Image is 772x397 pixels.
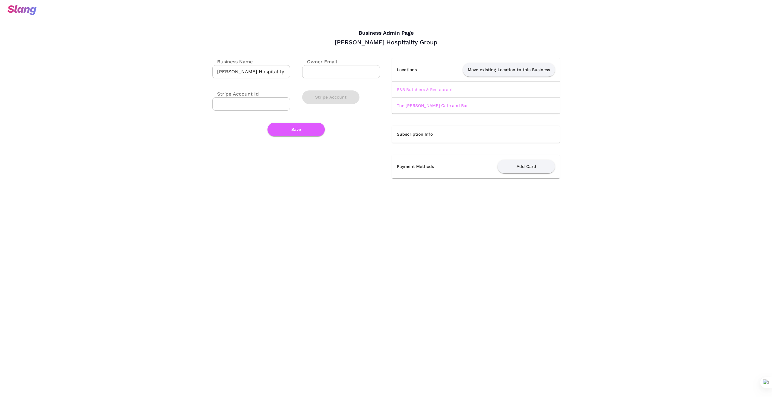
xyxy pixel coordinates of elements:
button: Save [267,123,325,136]
th: Payment Methods [392,155,461,178]
label: Business Name [212,58,253,65]
h4: Business Admin Page [212,30,560,36]
a: B&B Butchers & Restaurant [397,87,453,92]
a: The [PERSON_NAME] Cafe and Bar [397,103,468,108]
a: Add Card [498,164,555,169]
label: Stripe Account Id [212,90,259,97]
img: svg+xml;base64,PHN2ZyB3aWR0aD0iOTciIGhlaWdodD0iMzQiIHZpZXdCb3g9IjAgMCA5NyAzNCIgZmlsbD0ibm9uZSIgeG... [7,5,36,15]
button: Move existing Location to this Business [463,63,555,77]
a: Stripe Account [302,95,359,99]
button: Add Card [498,160,555,173]
div: [PERSON_NAME] Hospitality Group [212,38,560,46]
th: Subscription Info [392,126,560,143]
th: Locations [392,58,430,82]
label: Owner Email [302,58,337,65]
